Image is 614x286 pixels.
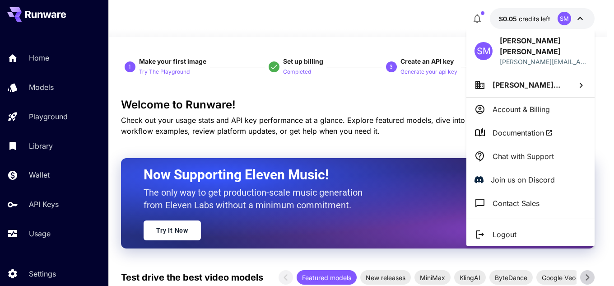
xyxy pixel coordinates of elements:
[493,80,560,89] span: [PERSON_NAME]...
[493,151,554,162] p: Chat with Support
[500,57,586,66] div: sergio.mor.val@gmail.com
[466,73,595,97] button: [PERSON_NAME]...
[500,57,586,66] p: [PERSON_NAME][EMAIL_ADDRESS][PERSON_NAME][DOMAIN_NAME]
[493,198,540,209] p: Contact Sales
[500,35,586,57] p: [PERSON_NAME] [PERSON_NAME]
[493,104,550,115] p: Account & Billing
[474,42,493,60] div: SM
[491,174,555,185] p: Join us on Discord
[493,229,516,240] p: Logout
[493,127,553,138] span: Documentation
